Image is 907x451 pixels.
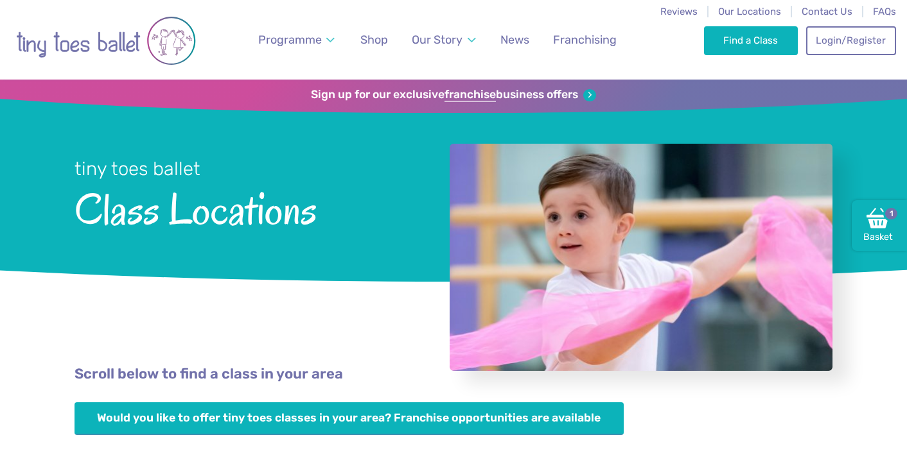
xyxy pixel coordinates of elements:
p: Scroll below to find a class in your area [75,364,832,384]
a: Programme [252,26,341,55]
span: Programme [258,33,322,46]
span: Class Locations [75,182,416,234]
img: tiny toes ballet [16,8,196,73]
small: tiny toes ballet [75,158,200,180]
a: Login/Register [806,26,896,55]
a: Find a Class [704,26,798,55]
span: Shop [360,33,388,46]
a: Would you like to offer tiny toes classes in your area? Franchise opportunities are available [75,402,624,435]
span: News [500,33,529,46]
a: Our Story [406,26,482,55]
a: Basket1 [852,200,907,251]
span: Our Story [412,33,462,46]
span: 1 [883,206,899,221]
span: Franchising [553,33,617,46]
a: Our Locations [718,6,781,17]
a: News [495,26,535,55]
a: Contact Us [802,6,852,17]
a: Sign up for our exclusivefranchisebusiness offers [311,88,595,102]
strong: franchise [445,88,496,102]
a: FAQs [873,6,896,17]
a: Shop [355,26,394,55]
a: Franchising [547,26,622,55]
a: Reviews [660,6,698,17]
